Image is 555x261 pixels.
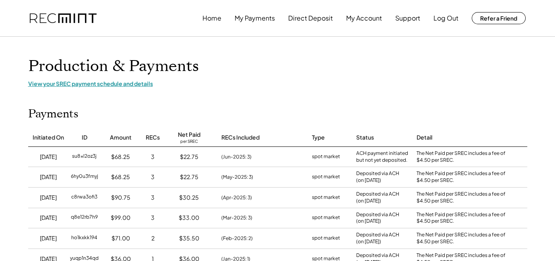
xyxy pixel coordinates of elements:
[417,150,509,164] div: The Net Paid per SREC includes a fee of $4.50 per SREC.
[40,234,57,242] div: [DATE]
[235,10,275,26] button: My Payments
[346,10,382,26] button: My Account
[151,194,155,202] div: 3
[417,170,509,184] div: The Net Paid per SREC includes a fee of $4.50 per SREC.
[71,173,98,181] div: 6hy0u3fmyj
[179,214,199,222] div: $33.00
[433,10,458,26] button: Log Out
[356,170,399,184] div: Deposited via ACH (on [DATE])
[221,214,252,221] div: (Mar-2025: 3)
[28,107,78,121] h2: Payments
[71,194,97,202] div: c8rwa3ofi3
[395,10,420,26] button: Support
[221,134,260,142] div: RECs Included
[356,191,399,205] div: Deposited via ACH (on [DATE])
[417,134,432,142] div: Detail
[356,232,399,245] div: Deposited via ACH (on [DATE])
[221,173,253,181] div: (May-2025: 3)
[178,131,200,139] div: Net Paid
[180,139,198,145] div: per SREC
[151,214,155,222] div: 3
[146,134,160,142] div: RECs
[151,234,155,242] div: 2
[221,153,252,161] div: (Jun-2025: 3)
[71,214,98,222] div: q8e12rb7h9
[472,12,526,24] button: Refer a Friend
[82,134,87,142] div: ID
[28,57,527,76] h1: Production & Payments
[111,214,130,222] div: $99.00
[179,234,199,242] div: $35.50
[202,10,221,26] button: Home
[312,234,340,242] div: spot market
[40,194,57,202] div: [DATE]
[110,134,132,142] div: Amount
[221,235,253,242] div: (Feb-2025: 2)
[312,134,325,142] div: Type
[288,10,333,26] button: Direct Deposit
[312,173,340,181] div: spot market
[111,153,130,161] div: $68.25
[312,214,340,222] div: spot market
[40,214,57,222] div: [DATE]
[111,234,130,242] div: $71.00
[417,232,509,245] div: The Net Paid per SREC includes a fee of $4.50 per SREC.
[179,194,199,202] div: $30.25
[40,173,57,181] div: [DATE]
[221,194,252,201] div: (Apr-2025: 3)
[312,153,340,161] div: spot market
[72,153,97,161] div: su8xl2oz3j
[180,173,198,181] div: $22.75
[30,13,97,23] img: recmint-logotype%403x.png
[417,191,509,205] div: The Net Paid per SREC includes a fee of $4.50 per SREC.
[40,153,57,161] div: [DATE]
[33,134,64,142] div: Initiated On
[356,134,374,142] div: Status
[111,194,130,202] div: $90.75
[28,80,527,87] div: View your SREC payment schedule and details
[151,153,155,161] div: 3
[111,173,130,181] div: $68.25
[151,173,155,181] div: 3
[180,153,198,161] div: $22.75
[356,150,409,164] div: ACH payment initiated but not yet deposited.
[71,234,97,242] div: ho1kxkk194
[417,211,509,225] div: The Net Paid per SREC includes a fee of $4.50 per SREC.
[312,194,340,202] div: spot market
[356,211,399,225] div: Deposited via ACH (on [DATE])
